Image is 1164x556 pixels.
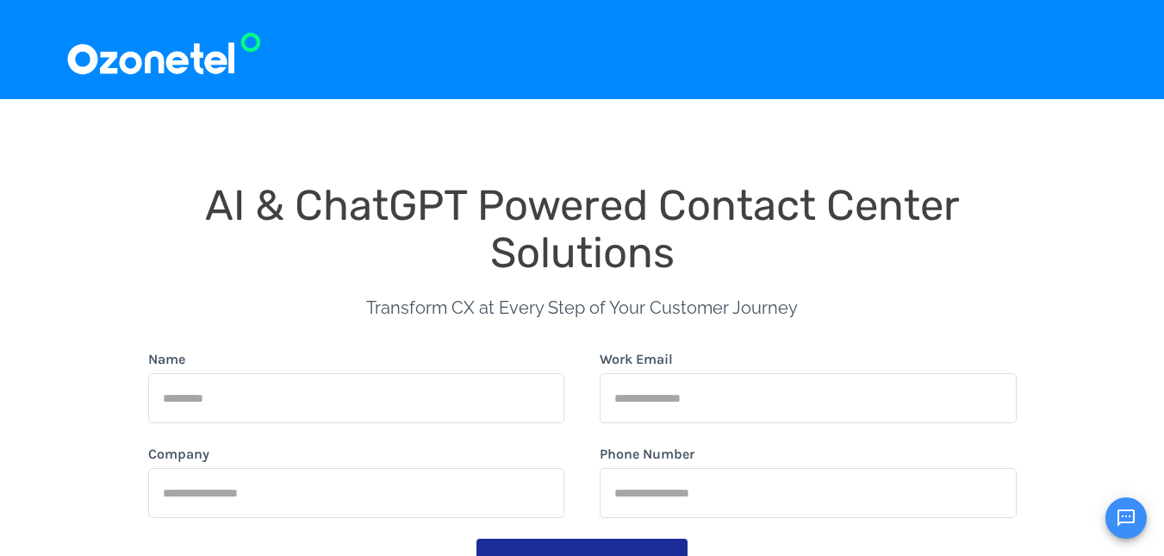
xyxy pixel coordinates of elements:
[148,349,185,370] label: Name
[205,180,970,278] span: AI & ChatGPT Powered Contact Center Solutions
[600,444,694,465] label: Phone Number
[1105,497,1147,539] button: Open chat
[600,349,673,370] label: Work Email
[148,444,209,465] label: Company
[366,297,798,318] span: Transform CX at Every Step of Your Customer Journey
